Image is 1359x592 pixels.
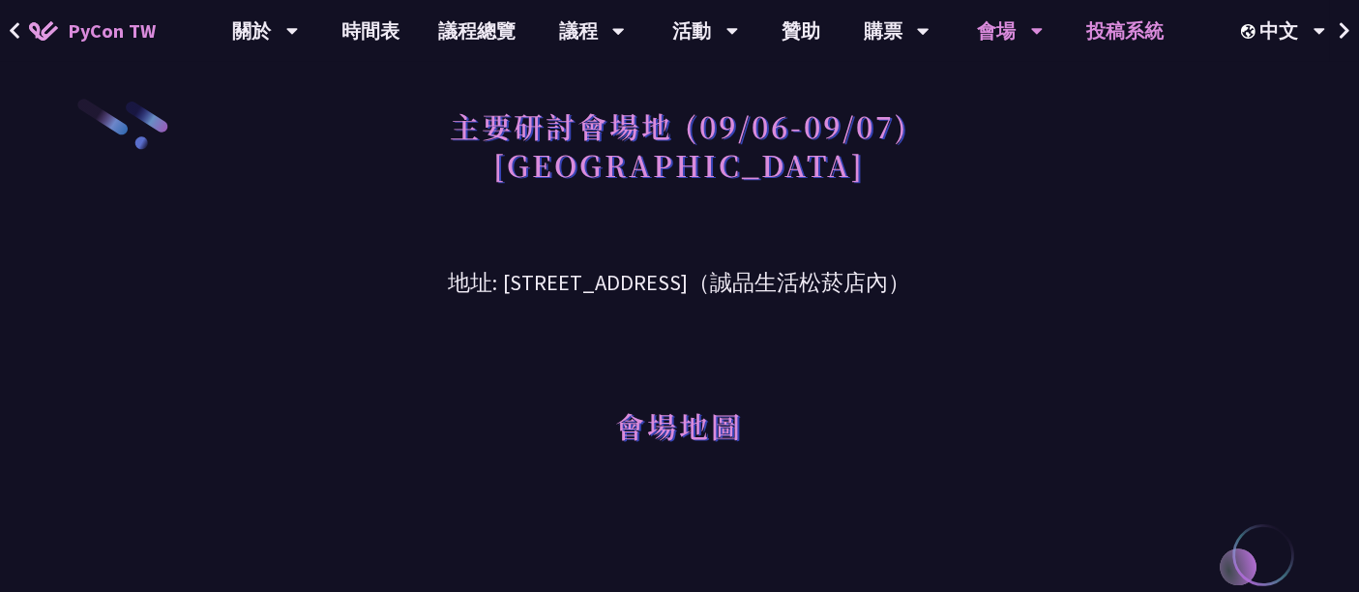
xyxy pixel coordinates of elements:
[29,21,58,41] img: Home icon of PyCon TW 2025
[10,7,175,55] a: PyCon TW
[450,97,909,193] h1: 主要研討會場地 (09/06-09/07) [GEOGRAPHIC_DATA]
[68,16,156,45] span: PyCon TW
[616,397,744,455] h1: 會場地圖
[1241,24,1260,39] img: Locale Icon
[162,237,1197,300] h3: 地址: [STREET_ADDRESS]（誠品生活松菸店內）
